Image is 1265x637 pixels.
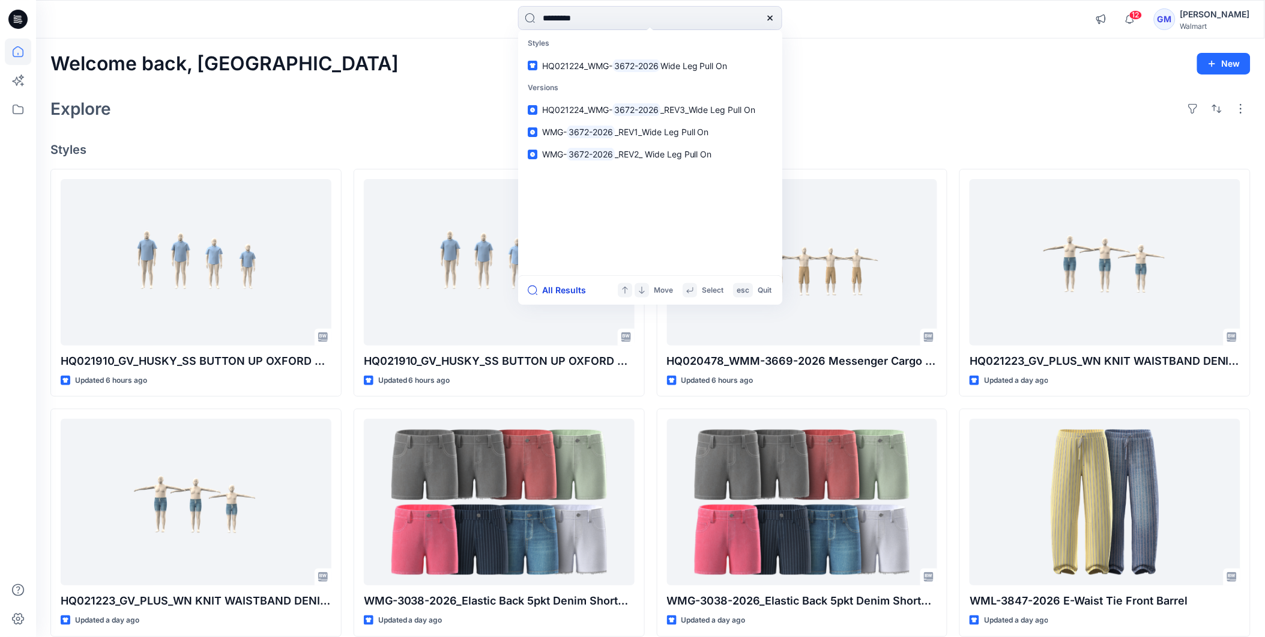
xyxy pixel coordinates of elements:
[1180,7,1250,22] div: [PERSON_NAME]
[970,593,1240,609] p: WML-3847-2026 E-Waist Tie Front Barrel
[521,99,780,121] a: HQ021224_WMG-3672-2026_REV3_Wide Leg Pull On
[528,283,594,297] button: All Results
[542,149,567,159] span: WMG-
[1129,10,1143,20] span: 12
[542,127,567,137] span: WMG-
[667,179,938,346] a: HQ020478_WMM-3669-2026 Messenger Cargo Short
[654,284,673,297] p: Move
[970,353,1240,370] p: HQ021223_GV_PLUS_WN KNIT WAISTBAND DENIM SHORT
[667,593,938,609] p: WMG-3038-2026_Elastic Back 5pkt Denim Shorts 3 Inseam
[737,284,749,297] p: esc
[75,374,147,387] p: Updated 6 hours ago
[364,179,635,346] a: HQ021910_GV_HUSKY_SS BUTTON UP OXFORD SHIRT
[50,142,1251,157] h4: Styles
[758,284,771,297] p: Quit
[50,99,111,118] h2: Explore
[521,121,780,143] a: WMG-3672-2026_REV1_Wide Leg Pull On
[364,353,635,370] p: HQ021910_GV_HUSKY_SS BUTTON UP OXFORD SHIRT
[970,419,1240,585] a: WML-3847-2026 E-Waist Tie Front Barrel
[702,284,723,297] p: Select
[75,614,139,627] p: Updated a day ago
[615,127,709,137] span: _REV1_Wide Leg Pull On
[50,53,399,75] h2: Welcome back, [GEOGRAPHIC_DATA]
[612,103,660,117] mark: 3672-2026
[667,353,938,370] p: HQ020478_WMM-3669-2026 Messenger Cargo Short
[542,61,612,71] span: HQ021224_WMG-
[660,61,728,71] span: Wide Leg Pull On
[521,55,780,77] a: HQ021224_WMG-3672-2026Wide Leg Pull On
[984,614,1048,627] p: Updated a day ago
[1197,53,1251,75] button: New
[1154,8,1176,30] div: GM
[364,593,635,609] p: WMG-3038-2026_Elastic Back 5pkt Denim Shorts 3 Inseam - Cost Opt
[970,179,1240,346] a: HQ021223_GV_PLUS_WN KNIT WAISTBAND DENIM SHORT
[567,125,615,139] mark: 3672-2026
[521,77,780,99] p: Versions
[667,419,938,585] a: WMG-3038-2026_Elastic Back 5pkt Denim Shorts 3 Inseam
[61,593,331,609] p: HQ021223_GV_PLUS_WN KNIT WAISTBAND DENIM SHORT
[1180,22,1250,31] div: Walmart
[61,179,331,346] a: HQ021910_GV_HUSKY_SS BUTTON UP OXFORD SHIRT
[521,32,780,55] p: Styles
[542,105,612,115] span: HQ021224_WMG-
[984,374,1048,387] p: Updated a day ago
[61,419,331,585] a: HQ021223_GV_PLUS_WN KNIT WAISTBAND DENIM SHORT
[521,143,780,165] a: WMG-3672-2026_REV2_ Wide Leg Pull On
[378,374,450,387] p: Updated 6 hours ago
[615,149,712,159] span: _REV2_ Wide Leg Pull On
[61,353,331,370] p: HQ021910_GV_HUSKY_SS BUTTON UP OXFORD SHIRT
[681,374,753,387] p: Updated 6 hours ago
[681,614,746,627] p: Updated a day ago
[660,105,756,115] span: _REV3_Wide Leg Pull On
[378,614,442,627] p: Updated a day ago
[364,419,635,585] a: WMG-3038-2026_Elastic Back 5pkt Denim Shorts 3 Inseam - Cost Opt
[612,59,660,73] mark: 3672-2026
[567,147,615,161] mark: 3672-2026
